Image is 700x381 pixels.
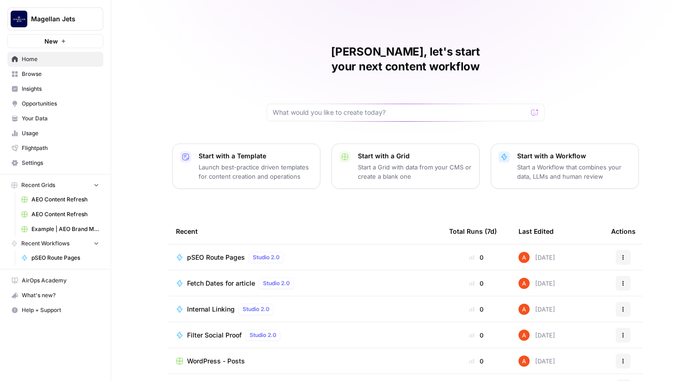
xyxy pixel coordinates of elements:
button: What's new? [7,288,103,303]
span: Magellan Jets [31,14,87,24]
a: Home [7,52,103,67]
span: Recent Workflows [21,239,69,248]
img: cje7zb9ux0f2nqyv5qqgv3u0jxek [519,356,530,367]
img: Magellan Jets Logo [11,11,27,27]
div: 0 [449,331,504,340]
a: Example | AEO Brand Mention Outreach [17,222,103,237]
span: Studio 2.0 [243,305,269,313]
p: Launch best-practice driven templates for content creation and operations [199,162,312,181]
span: Filter Social Proof [187,331,242,340]
img: cje7zb9ux0f2nqyv5qqgv3u0jxek [519,304,530,315]
span: Help + Support [22,306,99,314]
a: Insights [7,81,103,96]
span: Flightpath [22,144,99,152]
p: Start a Workflow that combines your data, LLMs and human review [517,162,631,181]
div: Last Edited [519,219,554,244]
div: [DATE] [519,252,555,263]
input: What would you like to create today? [273,108,527,117]
p: Start with a Grid [358,151,472,161]
p: Start a Grid with data from your CMS or create a blank one [358,162,472,181]
button: Workspace: Magellan Jets [7,7,103,31]
a: AirOps Academy [7,273,103,288]
span: Recent Grids [21,181,55,189]
button: Start with a GridStart a Grid with data from your CMS or create a blank one [331,144,480,189]
a: AEO Content Refresh [17,192,103,207]
div: [DATE] [519,278,555,289]
span: AirOps Academy [22,276,99,285]
span: Opportunities [22,100,99,108]
div: Actions [611,219,636,244]
a: Browse [7,67,103,81]
div: [DATE] [519,304,555,315]
span: pSEO Route Pages [31,254,99,262]
a: Internal LinkingStudio 2.0 [176,304,434,315]
a: pSEO Route PagesStudio 2.0 [176,252,434,263]
span: New [44,37,58,46]
img: cje7zb9ux0f2nqyv5qqgv3u0jxek [519,278,530,289]
div: 0 [449,356,504,366]
div: 0 [449,279,504,288]
h1: [PERSON_NAME], let's start your next content workflow [267,44,544,74]
span: Home [22,55,99,63]
a: WordPress - Posts [176,356,434,366]
div: Recent [176,219,434,244]
button: Recent Workflows [7,237,103,250]
button: Recent Grids [7,178,103,192]
span: Example | AEO Brand Mention Outreach [31,225,99,233]
a: Settings [7,156,103,170]
button: Start with a TemplateLaunch best-practice driven templates for content creation and operations [172,144,320,189]
span: pSEO Route Pages [187,253,245,262]
span: Studio 2.0 [253,253,280,262]
div: Total Runs (7d) [449,219,497,244]
span: Your Data [22,114,99,123]
span: Settings [22,159,99,167]
span: Studio 2.0 [263,279,290,287]
p: Start with a Template [199,151,312,161]
span: Internal Linking [187,305,235,314]
p: Start with a Workflow [517,151,631,161]
a: pSEO Route Pages [17,250,103,265]
button: Start with a WorkflowStart a Workflow that combines your data, LLMs and human review [491,144,639,189]
span: AEO Content Refresh [31,195,99,204]
span: Browse [22,70,99,78]
div: 0 [449,305,504,314]
a: Opportunities [7,96,103,111]
a: Your Data [7,111,103,126]
button: Help + Support [7,303,103,318]
img: cje7zb9ux0f2nqyv5qqgv3u0jxek [519,330,530,341]
span: WordPress - Posts [187,356,245,366]
span: Fetch Dates for article [187,279,255,288]
div: [DATE] [519,330,555,341]
a: Filter Social ProofStudio 2.0 [176,330,434,341]
span: Insights [22,85,99,93]
span: Usage [22,129,99,137]
a: Usage [7,126,103,141]
a: Flightpath [7,141,103,156]
a: Fetch Dates for articleStudio 2.0 [176,278,434,289]
div: 0 [449,253,504,262]
img: cje7zb9ux0f2nqyv5qqgv3u0jxek [519,252,530,263]
button: New [7,34,103,48]
div: What's new? [8,288,103,302]
span: Studio 2.0 [250,331,276,339]
div: [DATE] [519,356,555,367]
span: AEO Content Refresh [31,210,99,219]
a: AEO Content Refresh [17,207,103,222]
